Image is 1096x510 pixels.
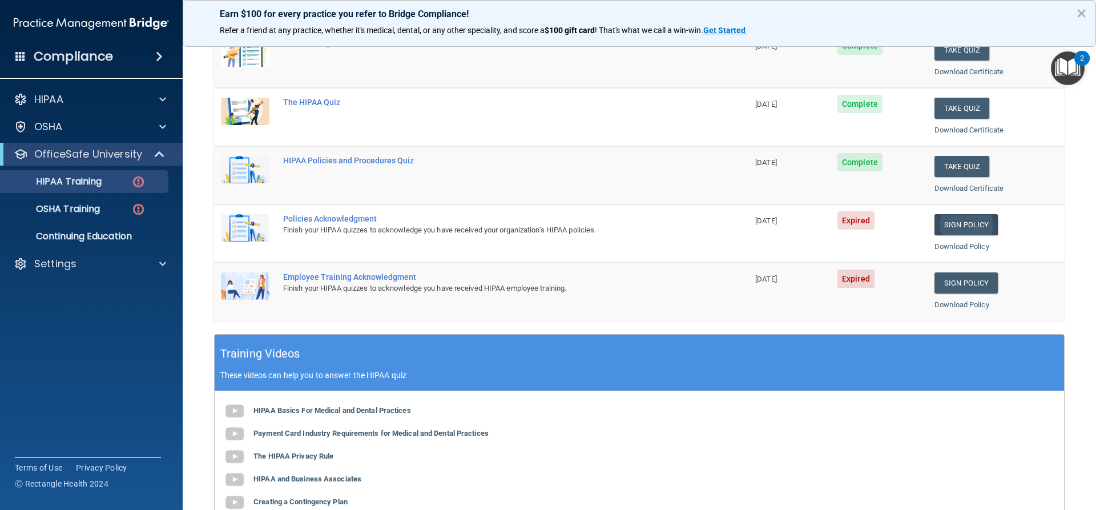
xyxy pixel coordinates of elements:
span: Expired [837,211,875,230]
a: Settings [14,257,166,271]
p: Settings [34,257,76,271]
div: 2 [1080,58,1084,73]
a: OSHA [14,120,166,134]
img: PMB logo [14,12,169,35]
img: danger-circle.6113f641.png [131,175,146,189]
span: Complete [837,95,883,113]
b: HIPAA and Business Associates [253,475,361,483]
a: Download Certificate [934,184,1004,192]
img: gray_youtube_icon.38fcd6cc.png [223,423,246,445]
a: Get Started [703,26,747,35]
a: Sign Policy [934,272,998,294]
img: danger-circle.6113f641.png [131,202,146,216]
p: HIPAA Training [7,176,102,187]
a: Download Policy [934,300,989,309]
span: [DATE] [755,158,777,167]
div: The HIPAA Quiz [283,98,691,107]
img: gray_youtube_icon.38fcd6cc.png [223,468,246,491]
p: These videos can help you to answer the HIPAA quiz [220,371,1058,380]
span: [DATE] [755,100,777,109]
span: Expired [837,270,875,288]
span: [DATE] [755,42,777,50]
a: Download Certificate [934,67,1004,76]
span: [DATE] [755,216,777,225]
a: Terms of Use [15,462,62,473]
div: Finish your HIPAA quizzes to acknowledge you have received your organization’s HIPAA policies. [283,223,691,237]
span: [DATE] [755,275,777,283]
div: Employee Training Acknowledgment [283,272,691,282]
button: Take Quiz [934,156,989,177]
p: OSHA [34,120,63,134]
button: Close [1076,4,1087,22]
p: Continuing Education [7,231,163,242]
b: HIPAA Basics For Medical and Dental Practices [253,406,411,415]
div: Finish your HIPAA quizzes to acknowledge you have received HIPAA employee training. [283,282,691,295]
a: Download Certificate [934,126,1004,134]
button: Take Quiz [934,39,989,61]
b: The HIPAA Privacy Rule [253,452,333,460]
span: Refer a friend at any practice, whether it's medical, dental, or any other speciality, and score a [220,26,545,35]
div: HIPAA Policies and Procedures Quiz [283,156,691,165]
img: gray_youtube_icon.38fcd6cc.png [223,400,246,423]
b: Payment Card Industry Requirements for Medical and Dental Practices [253,429,489,437]
p: HIPAA [34,93,63,106]
p: OSHA Training [7,203,100,215]
a: Download Policy [934,242,989,251]
h5: Training Videos [220,344,300,364]
a: Privacy Policy [76,462,127,473]
p: Earn $100 for every practice you refer to Bridge Compliance! [220,9,1059,19]
strong: Get Started [703,26,746,35]
a: HIPAA [14,93,166,106]
button: Open Resource Center, 2 new notifications [1051,51,1085,85]
b: Creating a Contingency Plan [253,497,348,506]
h4: Compliance [34,49,113,65]
span: Complete [837,153,883,171]
a: OfficeSafe University [14,147,166,161]
div: Policies Acknowledgment [283,214,691,223]
a: Sign Policy [934,214,998,235]
span: ! That's what we call a win-win. [595,26,703,35]
strong: $100 gift card [545,26,595,35]
span: Ⓒ Rectangle Health 2024 [15,478,108,489]
button: Take Quiz [934,98,989,119]
p: OfficeSafe University [34,147,142,161]
img: gray_youtube_icon.38fcd6cc.png [223,445,246,468]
